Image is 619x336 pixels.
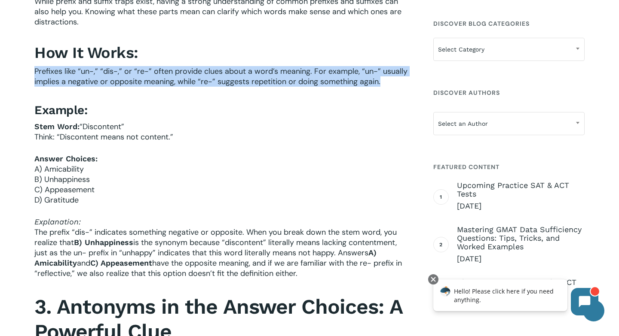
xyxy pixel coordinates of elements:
span: [DATE] [457,254,585,264]
h4: Discover Authors [433,85,585,100]
b: Stem Word: [34,122,80,131]
span: Explanation: [34,217,81,226]
b: Example: [34,103,87,117]
h4: Discover Blog Categories [433,16,585,31]
span: Select an Author [434,115,584,133]
span: A) Amicability [34,164,84,174]
span: Upcoming Practice SAT & ACT Tests [457,181,585,198]
b: Answer Choices: [34,154,98,163]
span: The prefix “dis-” indicates something negative or opposite. When you break down the stem word, yo... [34,227,397,248]
span: is the synonym because “discontent” literally means lacking contentment, just as the un- prefix i... [34,237,397,258]
a: Mastering GMAT Data Sufficiency Questions: Tips, Tricks, and Worked Examples [DATE] [457,225,585,264]
span: [DATE] [457,201,585,211]
span: C) Appeasement [34,185,95,195]
span: have the opposite meaning, and if we are familiar with the re- prefix in “reflective,” we also re... [34,258,402,278]
b: C) Appeasement [90,258,152,267]
span: Select an Author [433,112,585,135]
span: and [77,258,90,268]
a: Upcoming Practice SAT & ACT Tests [DATE] [457,181,585,211]
span: D) Gratitude [34,195,79,205]
span: B) Unhappiness [34,174,90,185]
span: Think: “Discontent means not content.” [34,132,173,142]
span: Select Category [434,40,584,58]
span: “Discontent” [80,121,124,132]
b: How It Works: [34,44,138,62]
span: Mastering GMAT Data Sufficiency Questions: Tips, Tricks, and Worked Examples [457,225,585,251]
b: B) Unhappiness [74,238,133,247]
iframe: Chatbot [424,272,607,324]
span: Prefixes like “un-,” “dis-,” or “re-” often provide clues about a word’s meaning. For example, “u... [34,66,408,87]
span: Select Category [433,38,585,61]
h4: Featured Content [433,159,585,175]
